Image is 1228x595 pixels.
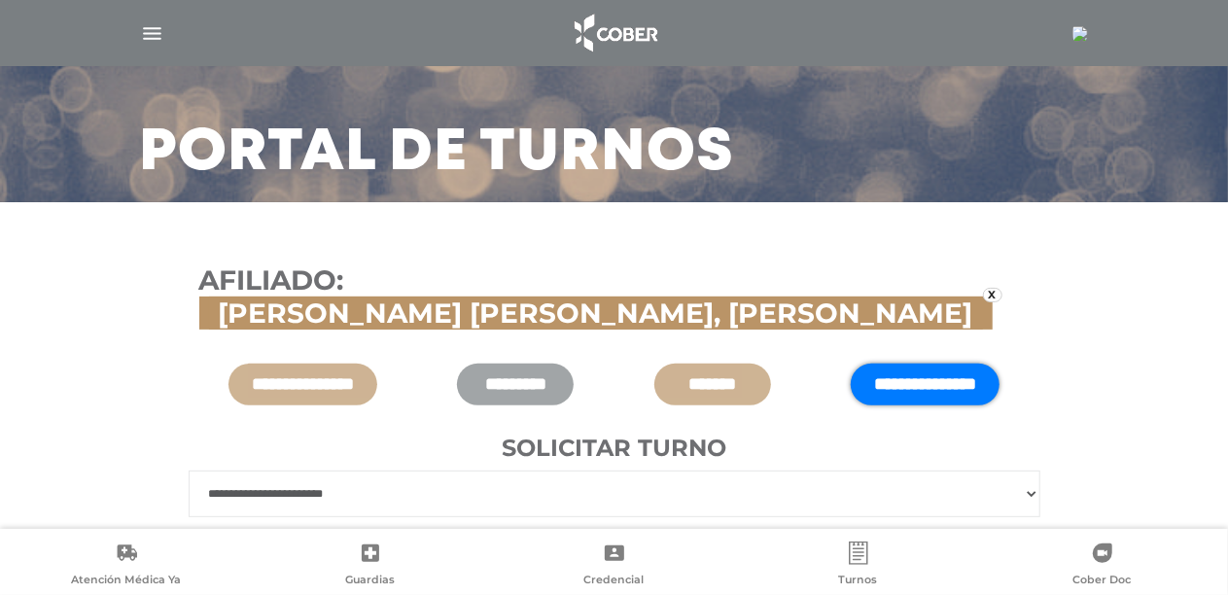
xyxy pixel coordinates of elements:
[980,542,1224,591] a: Cober Doc
[140,128,735,179] h3: Portal de turnos
[736,542,980,591] a: Turnos
[839,573,878,590] span: Turnos
[492,542,736,591] a: Credencial
[199,264,1030,330] h3: Afiliado:
[1072,26,1088,42] img: 778
[71,573,181,590] span: Atención Médica Ya
[248,542,492,591] a: Guardias
[1073,573,1132,590] span: Cober Doc
[564,10,666,56] img: logo_cober_home-white.png
[345,573,395,590] span: Guardias
[189,435,1040,463] h4: Solicitar turno
[209,297,983,330] span: [PERSON_NAME] [PERSON_NAME], [PERSON_NAME]
[983,288,1002,302] a: x
[4,542,248,591] a: Atención Médica Ya
[140,21,164,46] img: Cober_menu-lines-white.svg
[584,573,645,590] span: Credencial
